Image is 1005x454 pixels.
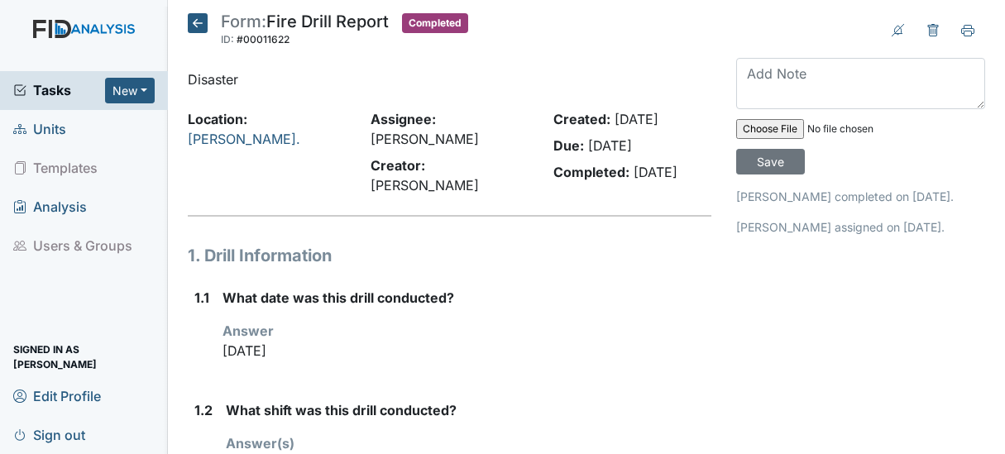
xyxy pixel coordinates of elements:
input: Save [736,149,805,174]
strong: Location: [188,111,247,127]
span: [DATE] [588,137,632,154]
span: #00011622 [237,33,290,45]
strong: Due: [553,137,584,154]
p: [PERSON_NAME] assigned on [DATE]. [736,218,986,236]
strong: Created: [553,111,610,127]
label: What shift was this drill conducted? [226,400,457,420]
strong: Completed: [553,164,629,180]
strong: Answer(s) [226,435,294,452]
strong: Creator: [371,157,425,174]
label: 1.1 [194,288,209,308]
h1: 1. Drill Information [188,243,711,268]
span: [DATE] [615,111,658,127]
span: Units [13,117,66,142]
label: 1.2 [194,400,213,420]
span: Sign out [13,422,85,447]
span: Analysis [13,194,87,220]
strong: Assignee: [371,111,436,127]
a: Tasks [13,80,105,100]
strong: Answer [223,323,274,339]
span: Form: [221,12,266,31]
span: [DATE] [634,164,677,180]
span: Completed [402,13,468,33]
p: [DATE] [223,341,711,361]
span: Signed in as [PERSON_NAME] [13,344,155,370]
p: [PERSON_NAME] completed on [DATE]. [736,188,986,205]
span: [PERSON_NAME] [371,131,479,147]
div: Fire Drill Report [221,13,389,50]
a: [PERSON_NAME]. [188,131,300,147]
span: [PERSON_NAME] [371,177,479,194]
p: Disaster [188,69,711,89]
span: Edit Profile [13,383,101,409]
button: New [105,78,155,103]
label: What date was this drill conducted? [223,288,454,308]
span: ID: [221,33,234,45]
